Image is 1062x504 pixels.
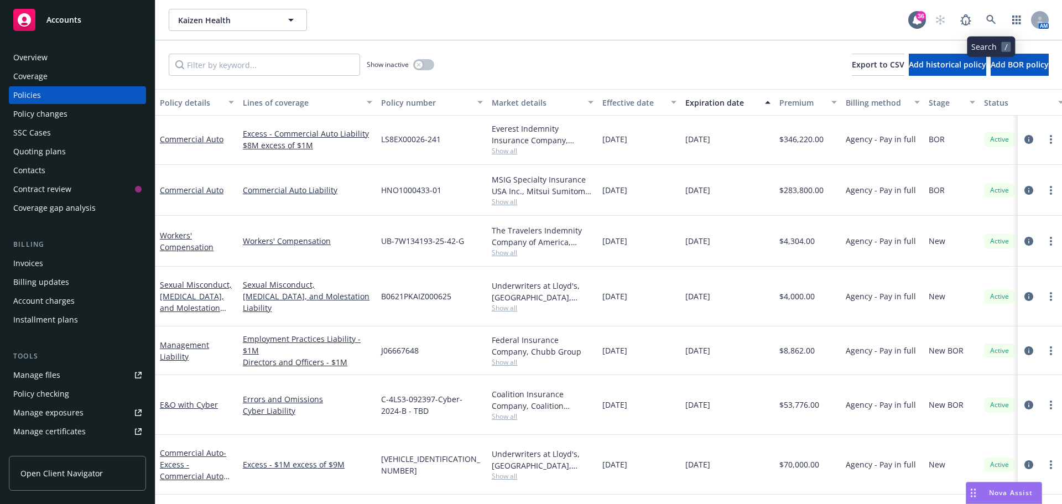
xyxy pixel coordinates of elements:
a: more [1044,184,1058,197]
div: Contract review [13,180,71,198]
span: UB-7W134193-25-42-G [381,235,464,247]
span: New BOR [929,399,964,411]
div: Quoting plans [13,143,66,160]
a: Contacts [9,162,146,179]
button: Policy details [155,89,238,116]
div: Billing updates [13,273,69,291]
div: Underwriters at Lloyd's, [GEOGRAPHIC_DATA], [PERSON_NAME] of [GEOGRAPHIC_DATA], [GEOGRAPHIC_DATA] [492,448,594,471]
span: [DATE] [685,235,710,247]
span: Active [988,292,1011,302]
span: $4,304.00 [779,235,815,247]
a: Workers' Compensation [243,235,372,247]
a: circleInformation [1022,458,1035,471]
a: Policy changes [9,105,146,123]
button: Effective date [598,89,681,116]
a: Excess - $1M excess of $9M [243,459,372,470]
div: Effective date [602,97,664,108]
button: Add BOR policy [991,54,1049,76]
span: [DATE] [685,133,710,145]
span: HNO1000433-01 [381,184,441,196]
span: [DATE] [685,184,710,196]
span: Show inactive [367,60,409,69]
span: [VEHICLE_IDENTIFICATION_NUMBER] [381,453,483,476]
a: Installment plans [9,311,146,329]
button: Policy number [377,89,487,116]
a: circleInformation [1022,290,1035,303]
div: Manage claims [13,441,69,459]
a: circleInformation [1022,344,1035,357]
div: Policy number [381,97,471,108]
span: Show all [492,303,594,313]
a: Commercial Auto [160,134,223,144]
a: Manage claims [9,441,146,459]
span: Active [988,400,1011,410]
a: circleInformation [1022,398,1035,412]
a: more [1044,398,1058,412]
span: Show all [492,248,594,257]
span: Kaizen Health [178,14,274,26]
a: Billing updates [9,273,146,291]
span: [DATE] [602,235,627,247]
div: Status [984,97,1051,108]
a: Employment Practices Liability - $1M [243,333,372,356]
span: Nova Assist [989,488,1033,497]
input: Filter by keyword... [169,54,360,76]
span: $283,800.00 [779,184,824,196]
span: Add historical policy [909,59,986,70]
span: [DATE] [602,399,627,411]
span: Agency - Pay in full [846,345,916,356]
div: Expiration date [685,97,758,108]
div: SSC Cases [13,124,51,142]
a: Switch app [1006,9,1028,31]
button: Nova Assist [966,482,1042,504]
div: Coverage gap analysis [13,199,96,217]
span: Add BOR policy [991,59,1049,70]
span: $53,776.00 [779,399,819,411]
span: [DATE] [602,345,627,356]
span: [DATE] [685,345,710,356]
div: Everest Indemnity Insurance Company, [GEOGRAPHIC_DATA], Amwins [492,123,594,146]
button: Premium [775,89,841,116]
a: more [1044,344,1058,357]
span: BOR [929,184,945,196]
a: Search [980,9,1002,31]
button: Kaizen Health [169,9,307,31]
a: Quoting plans [9,143,146,160]
button: Market details [487,89,598,116]
span: New BOR [929,345,964,356]
span: Agency - Pay in full [846,290,916,302]
div: Billing [9,239,146,250]
div: Underwriters at Lloyd's, [GEOGRAPHIC_DATA], [PERSON_NAME] of [GEOGRAPHIC_DATA], [GEOGRAPHIC_DATA] [492,280,594,303]
div: Manage certificates [13,423,86,440]
a: more [1044,458,1058,471]
span: Agency - Pay in full [846,399,916,411]
div: 36 [916,10,926,20]
span: Agency - Pay in full [846,133,916,145]
span: Active [988,185,1011,195]
a: Sexual Misconduct, [MEDICAL_DATA], and Molestation Liability [243,279,372,314]
span: Manage exposures [9,404,146,422]
span: $8,862.00 [779,345,815,356]
a: SSC Cases [9,124,146,142]
div: Contacts [13,162,45,179]
span: Agency - Pay in full [846,235,916,247]
div: Drag to move [966,482,980,503]
span: Active [988,460,1011,470]
span: [DATE] [685,459,710,470]
a: Coverage [9,67,146,85]
div: Policies [13,86,41,104]
div: MSIG Specialty Insurance USA Inc., Mitsui Sumitomo Insurance Group, CRC Group [492,174,594,197]
span: Show all [492,357,594,367]
div: Policy checking [13,385,69,403]
span: J06667648 [381,345,419,356]
a: Commercial Auto [160,185,223,195]
div: Invoices [13,254,43,272]
button: Billing method [841,89,924,116]
span: $70,000.00 [779,459,819,470]
a: Invoices [9,254,146,272]
div: Policy changes [13,105,67,123]
span: LS8EX00026-241 [381,133,441,145]
span: Show all [492,471,594,481]
a: Directors and Officers - $1M [243,356,372,368]
div: Account charges [13,292,75,310]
